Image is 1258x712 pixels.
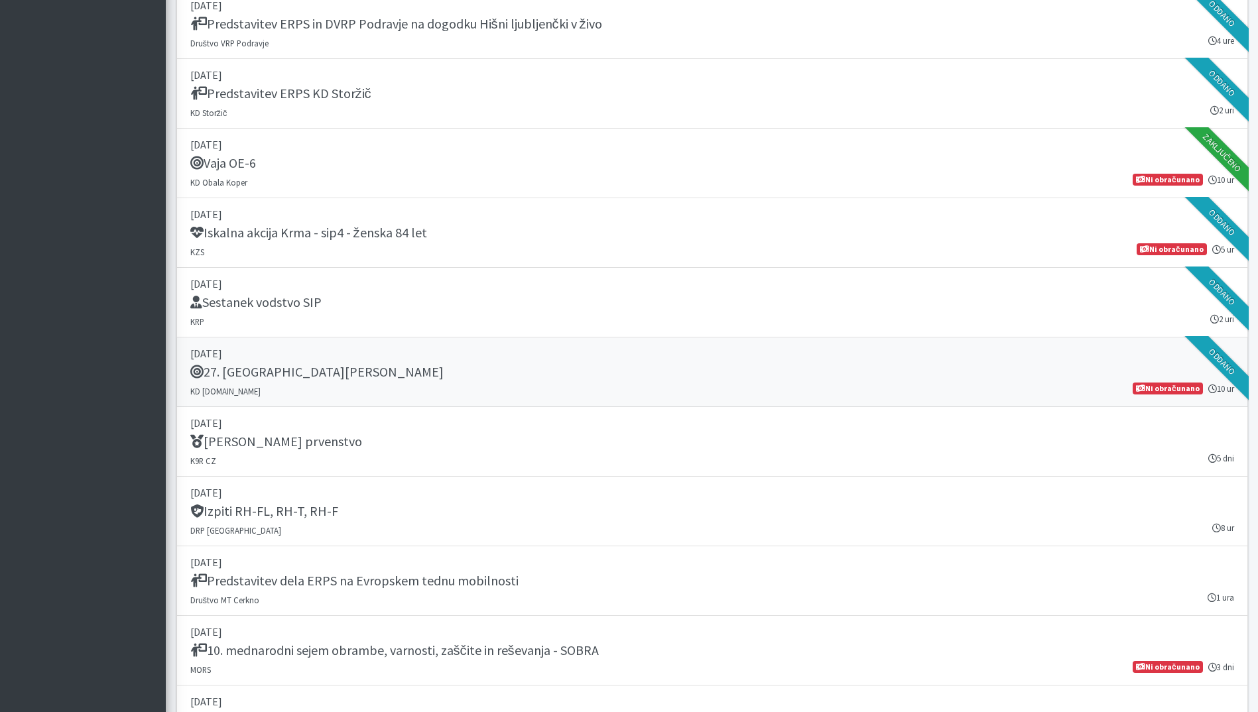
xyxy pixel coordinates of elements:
[190,67,1234,83] p: [DATE]
[190,573,519,589] h5: Predstavitev dela ERPS na Evropskem tednu mobilnosti
[1208,591,1234,604] small: 1 ura
[190,155,256,171] h5: Vaja OE-6
[190,177,247,188] small: KD Obala Koper
[190,345,1234,361] p: [DATE]
[176,477,1248,546] a: [DATE] Izpiti RH-FL, RH-T, RH-F DRP [GEOGRAPHIC_DATA] 8 ur
[190,107,227,118] small: KD Storžič
[1208,452,1234,465] small: 5 dni
[1208,661,1234,674] small: 3 dni
[176,407,1248,477] a: [DATE] [PERSON_NAME] prvenstvo K9R CZ 5 dni
[190,225,427,241] h5: Iskalna akcija Krma - sip4 - ženska 84 let
[190,485,1234,501] p: [DATE]
[190,86,371,101] h5: Predstavitev ERPS KD Storžič
[176,546,1248,616] a: [DATE] Predstavitev dela ERPS na Evropskem tednu mobilnosti Društvo MT Cerkno 1 ura
[190,38,269,48] small: Društvo VRP Podravje
[190,525,281,536] small: DRP [GEOGRAPHIC_DATA]
[190,137,1234,152] p: [DATE]
[190,554,1234,570] p: [DATE]
[1137,243,1206,255] span: Ni obračunano
[190,247,204,257] small: KZS
[190,206,1234,222] p: [DATE]
[190,595,259,605] small: Društvo MT Cerkno
[176,198,1248,268] a: [DATE] Iskalna akcija Krma - sip4 - ženska 84 let KZS 5 ur Ni obračunano Oddano
[176,129,1248,198] a: [DATE] Vaja OE-6 KD Obala Koper 10 ur Ni obračunano Zaključeno
[190,415,1234,431] p: [DATE]
[190,276,1234,292] p: [DATE]
[190,434,362,449] h5: [PERSON_NAME] prvenstvo
[176,59,1248,129] a: [DATE] Predstavitev ERPS KD Storžič KD Storžič 2 uri Oddano
[190,294,322,310] h5: Sestanek vodstvo SIP
[190,624,1234,640] p: [DATE]
[190,316,204,327] small: KRP
[190,364,444,380] h5: 27. [GEOGRAPHIC_DATA][PERSON_NAME]
[190,455,216,466] small: K9R CZ
[190,642,599,658] h5: 10. mednarodni sejem obrambe, varnosti, zaščite in reševanja - SOBRA
[190,664,211,675] small: MORS
[1133,383,1202,394] span: Ni obračunano
[176,268,1248,337] a: [DATE] Sestanek vodstvo SIP KRP 2 uri Oddano
[190,503,338,519] h5: Izpiti RH-FL, RH-T, RH-F
[176,337,1248,407] a: [DATE] 27. [GEOGRAPHIC_DATA][PERSON_NAME] KD [DOMAIN_NAME] 10 ur Ni obračunano Oddano
[176,616,1248,685] a: [DATE] 10. mednarodni sejem obrambe, varnosti, zaščite in reševanja - SOBRA MORS 3 dni Ni obračunano
[1212,522,1234,534] small: 8 ur
[1133,174,1202,186] span: Ni obračunano
[1133,661,1202,673] span: Ni obračunano
[190,386,261,396] small: KD [DOMAIN_NAME]
[190,693,1234,709] p: [DATE]
[190,16,602,32] h5: Predstavitev ERPS in DVRP Podravje na dogodku Hišni ljubljenčki v živo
